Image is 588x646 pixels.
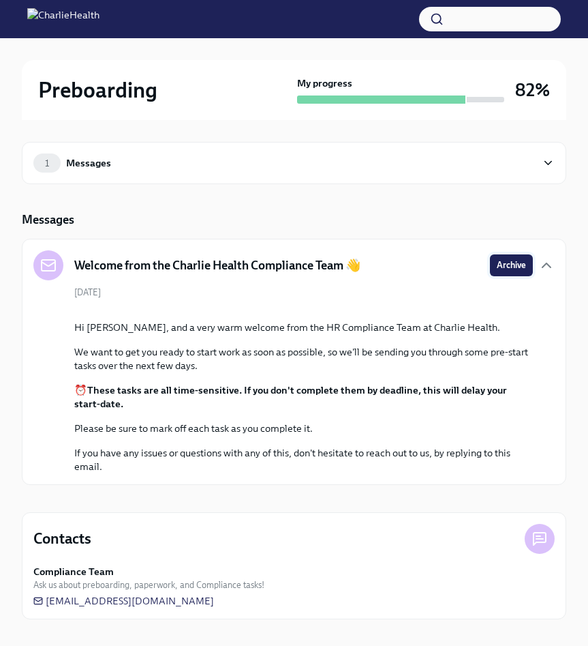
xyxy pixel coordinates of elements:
[74,422,533,435] p: Please be sure to mark off each task as you complete it.
[74,345,533,372] p: We want to get you ready to start work as soon as possible, so we'll be sending you through some ...
[38,76,157,104] h2: Preboarding
[33,594,214,608] a: [EMAIL_ADDRESS][DOMAIN_NAME]
[74,383,533,411] p: ⏰
[22,211,74,228] h5: Messages
[74,446,533,473] p: If you have any issues or questions with any of this, don't hesitate to reach out to us, by reply...
[490,254,533,276] button: Archive
[515,78,550,102] h3: 82%
[33,529,91,549] h4: Contacts
[74,384,507,410] strong: These tasks are all time-sensitive. If you don't complete them by deadline, this will delay your ...
[66,156,111,171] div: Messages
[33,578,264,591] span: Ask us about preboarding, paperwork, and Compliance tasks!
[27,8,99,30] img: CharlieHealth
[33,565,114,578] strong: Compliance Team
[74,321,533,334] p: Hi [PERSON_NAME], and a very warm welcome from the HR Compliance Team at Charlie Health.
[297,76,352,90] strong: My progress
[497,259,526,272] span: Archive
[37,158,57,168] span: 1
[74,257,360,274] h5: Welcome from the Charlie Health Compliance Team 👋
[74,286,101,299] span: [DATE]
